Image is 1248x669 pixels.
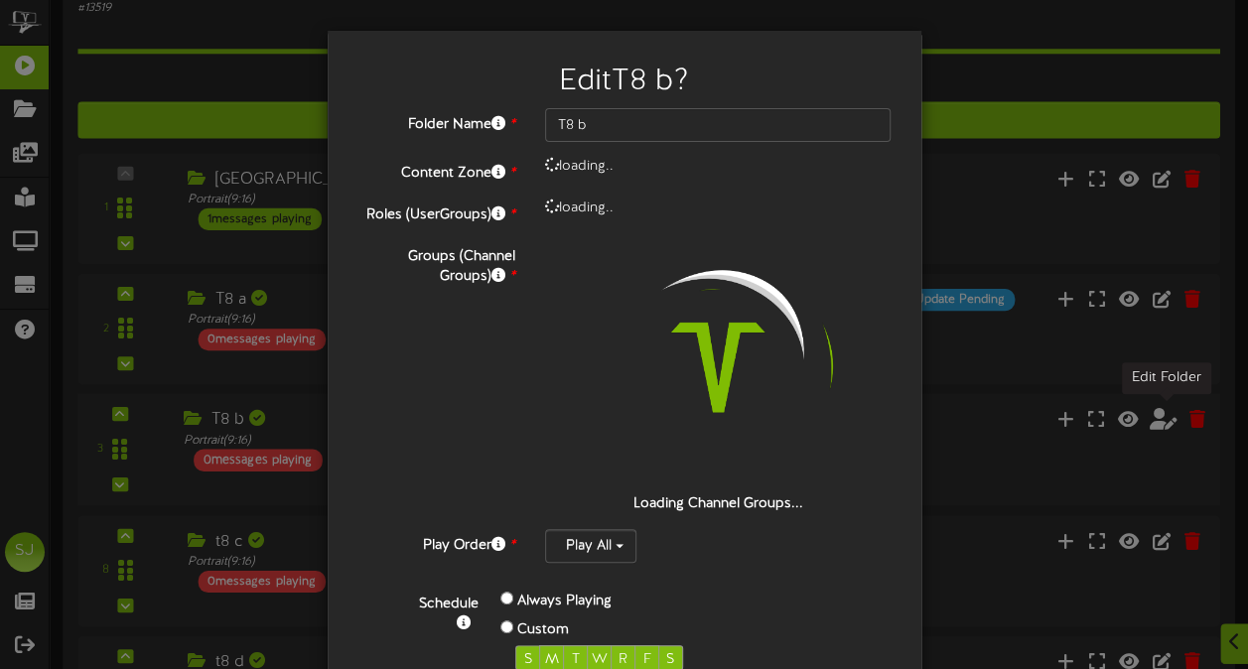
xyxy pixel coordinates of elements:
[530,199,906,218] div: loading..
[357,66,892,98] h2: Edit T8 b ?
[545,529,636,563] button: Play All
[343,157,530,184] label: Content Zone
[591,240,845,494] img: loading-spinner-2.png
[572,652,580,667] span: T
[517,592,612,611] label: Always Playing
[643,652,651,667] span: F
[545,652,559,667] span: M
[530,157,906,177] div: loading..
[524,652,532,667] span: S
[592,652,608,667] span: W
[343,529,530,556] label: Play Order
[633,496,803,511] strong: Loading Channel Groups...
[517,620,569,640] label: Custom
[619,652,627,667] span: R
[666,652,674,667] span: S
[545,108,892,142] input: Folder Name
[343,199,530,225] label: Roles (UserGroups)
[343,240,530,287] label: Groups (Channel Groups)
[343,108,530,135] label: Folder Name
[419,597,479,611] b: Schedule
